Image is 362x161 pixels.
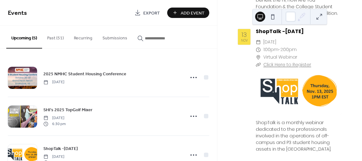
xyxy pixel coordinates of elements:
[263,61,311,68] a: Click Here to Register
[263,38,276,46] span: [DATE]
[256,119,342,152] div: ShopTalk is a monthly webinar dedicated to the professionals involved in the operations of off-ca...
[256,61,261,69] div: ​
[43,115,66,121] span: [DATE]
[263,54,297,61] span: Virtual Webinar
[241,39,248,42] div: Nov
[43,121,66,127] span: 6:30 pm
[43,106,92,113] a: SHI's 2025 TopGolf Mixer
[278,46,280,54] span: -
[167,8,209,18] button: Add Event
[143,10,160,16] span: Export
[43,154,66,160] span: [DATE]
[130,8,165,18] a: Export
[43,107,92,113] span: SHI's 2025 TopGolf Mixer
[263,46,278,54] span: 1:00pm
[6,26,42,49] button: Upcoming (5)
[43,145,78,152] a: ShopTalk -[DATE]
[256,38,261,46] div: ​
[242,32,247,38] div: 13
[43,70,126,78] a: 2025 NMHC Student Housing Conference
[43,79,64,85] span: [DATE]
[256,46,261,54] div: ​
[181,10,205,16] span: Add Event
[69,26,97,48] button: Recurring
[280,46,297,54] span: 2:00pm
[43,71,126,78] span: 2025 NMHC Student Housing Conference
[256,54,261,61] div: ​
[97,26,132,48] button: Submissions
[256,28,304,35] a: ShopTalk -[DATE]
[8,7,27,19] span: Events
[42,26,69,48] button: Past (51)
